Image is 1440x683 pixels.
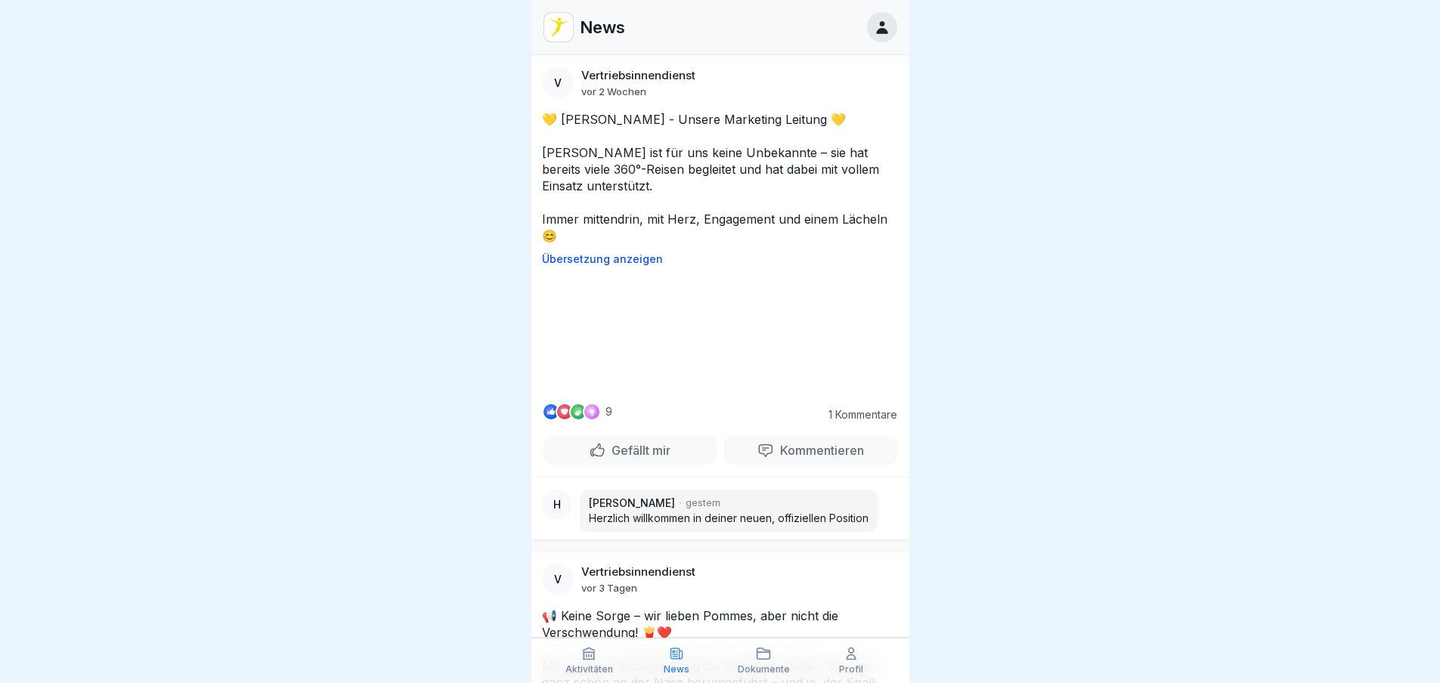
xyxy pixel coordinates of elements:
[738,664,790,675] p: Dokumente
[581,582,637,594] p: vor 3 Tagen
[581,565,695,579] p: Vertriebsinnendienst
[580,17,625,37] p: News
[542,253,899,265] p: Übersetzung anzeigen
[774,443,864,458] p: Kommentieren
[581,85,646,97] p: vor 2 Wochen
[542,490,572,520] div: H
[589,511,869,526] p: Herzlich willkommen in deiner neuen, offiziellen Position
[542,111,899,244] p: 💛 [PERSON_NAME] - Unsere Marketing Leitung 💛 [PERSON_NAME] ist für uns keine Unbekannte – sie hat...
[589,496,675,511] p: [PERSON_NAME]
[686,496,720,510] p: gestern
[814,409,897,421] p: 1 Kommentare
[581,69,695,82] p: Vertriebsinnendienst
[544,13,573,42] img: vd4jgc378hxa8p7qw0fvrl7x.png
[542,67,574,99] div: V
[664,664,689,675] p: News
[565,664,613,675] p: Aktivitäten
[605,443,670,458] p: Gefällt mir
[839,664,863,675] p: Profil
[605,406,612,418] p: 9
[542,564,574,595] div: V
